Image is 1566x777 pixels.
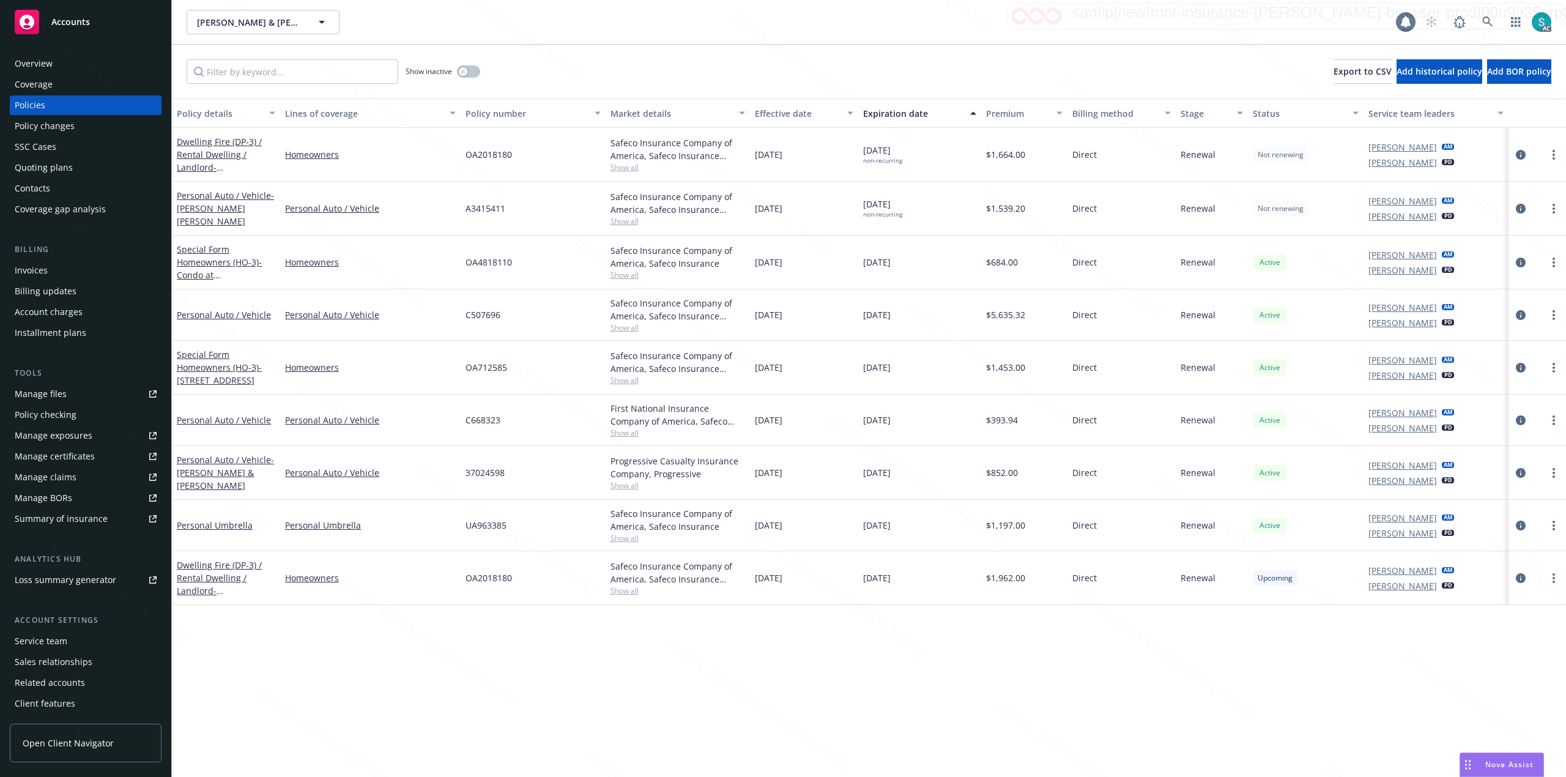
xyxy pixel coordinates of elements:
[986,107,1050,120] div: Premium
[285,414,456,426] a: Personal Auto / Vehicle
[610,507,745,533] div: Safeco Insurance Company of America, Safeco Insurance
[1368,422,1437,434] a: [PERSON_NAME]
[10,158,161,177] a: Quoting plans
[1181,256,1215,269] span: Renewal
[1368,459,1437,472] a: [PERSON_NAME]
[1176,99,1248,128] button: Stage
[1485,759,1534,770] span: Nova Assist
[1460,753,1475,776] div: Drag to move
[755,361,782,374] span: [DATE]
[610,455,745,480] div: Progressive Casualty Insurance Company, Progressive
[466,107,587,120] div: Policy number
[1181,414,1215,426] span: Renewal
[610,322,745,333] span: Show all
[1334,59,1392,84] button: Export to CSV
[1397,65,1482,77] span: Add historical policy
[986,414,1018,426] span: $393.94
[610,586,745,596] span: Show all
[10,302,161,322] a: Account charges
[610,533,745,543] span: Show all
[986,519,1025,532] span: $1,197.00
[10,553,161,565] div: Analytics hub
[755,148,782,161] span: [DATE]
[177,585,254,622] span: - [PERSON_NAME] & [PERSON_NAME]
[10,652,161,672] a: Sales relationships
[986,202,1025,215] span: $1,539.20
[863,519,891,532] span: [DATE]
[285,107,442,120] div: Lines of coverage
[755,308,782,321] span: [DATE]
[1368,264,1437,277] a: [PERSON_NAME]
[10,694,161,713] a: Client features
[285,361,456,374] a: Homeowners
[15,384,67,404] div: Manage files
[177,309,271,321] a: Personal Auto / Vehicle
[1072,466,1097,479] span: Direct
[755,519,782,532] span: [DATE]
[1072,308,1097,321] span: Direct
[986,466,1018,479] span: $852.00
[863,157,902,165] div: non-recurring
[610,190,745,216] div: Safeco Insurance Company of America, Safeco Insurance (Liberty Mutual)
[606,99,750,128] button: Market details
[15,447,95,466] div: Manage certificates
[1253,107,1345,120] div: Status
[285,519,456,532] a: Personal Umbrella
[10,116,161,136] a: Policy changes
[610,136,745,162] div: Safeco Insurance Company of America, Safeco Insurance (Liberty Mutual)
[1072,414,1097,426] span: Direct
[1368,301,1437,314] a: [PERSON_NAME]
[15,281,76,301] div: Billing updates
[1460,753,1544,777] button: Nova Assist
[1513,571,1528,586] a: circleInformation
[863,107,963,120] div: Expiration date
[981,99,1068,128] button: Premium
[1368,210,1437,223] a: [PERSON_NAME]
[1419,10,1444,34] a: Start snowing
[1487,59,1551,84] button: Add BOR policy
[863,414,891,426] span: [DATE]
[610,428,745,438] span: Show all
[1258,149,1304,160] span: Not renewing
[285,148,456,161] a: Homeowners
[461,99,605,128] button: Policy number
[1368,527,1437,540] a: [PERSON_NAME]
[1072,148,1097,161] span: Direct
[863,571,891,584] span: [DATE]
[1368,141,1437,154] a: [PERSON_NAME]
[15,694,75,713] div: Client features
[1072,202,1097,215] span: Direct
[15,631,67,651] div: Service team
[1513,308,1528,322] a: circleInformation
[285,256,456,269] a: Homeowners
[10,673,161,693] a: Related accounts
[466,571,512,584] span: OA2018180
[10,614,161,626] div: Account settings
[15,405,76,425] div: Policy checking
[610,270,745,280] span: Show all
[1368,579,1437,592] a: [PERSON_NAME]
[755,466,782,479] span: [DATE]
[466,361,507,374] span: OA712585
[610,244,745,270] div: Safeco Insurance Company of America, Safeco Insurance
[1258,257,1282,268] span: Active
[10,488,161,508] a: Manage BORs
[15,261,48,280] div: Invoices
[15,158,73,177] div: Quoting plans
[15,116,75,136] div: Policy changes
[10,179,161,198] a: Contacts
[177,362,262,386] span: - [STREET_ADDRESS]
[10,95,161,115] a: Policies
[187,10,340,34] button: [PERSON_NAME] & [PERSON_NAME]
[285,466,456,479] a: Personal Auto / Vehicle
[187,59,398,84] input: Filter by keyword...
[15,179,50,198] div: Contacts
[1368,107,1490,120] div: Service team leaders
[280,99,461,128] button: Lines of coverage
[1513,201,1528,216] a: circleInformation
[1368,248,1437,261] a: [PERSON_NAME]
[863,308,891,321] span: [DATE]
[1546,147,1561,162] a: more
[15,137,56,157] div: SSC Cases
[285,308,456,321] a: Personal Auto / Vehicle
